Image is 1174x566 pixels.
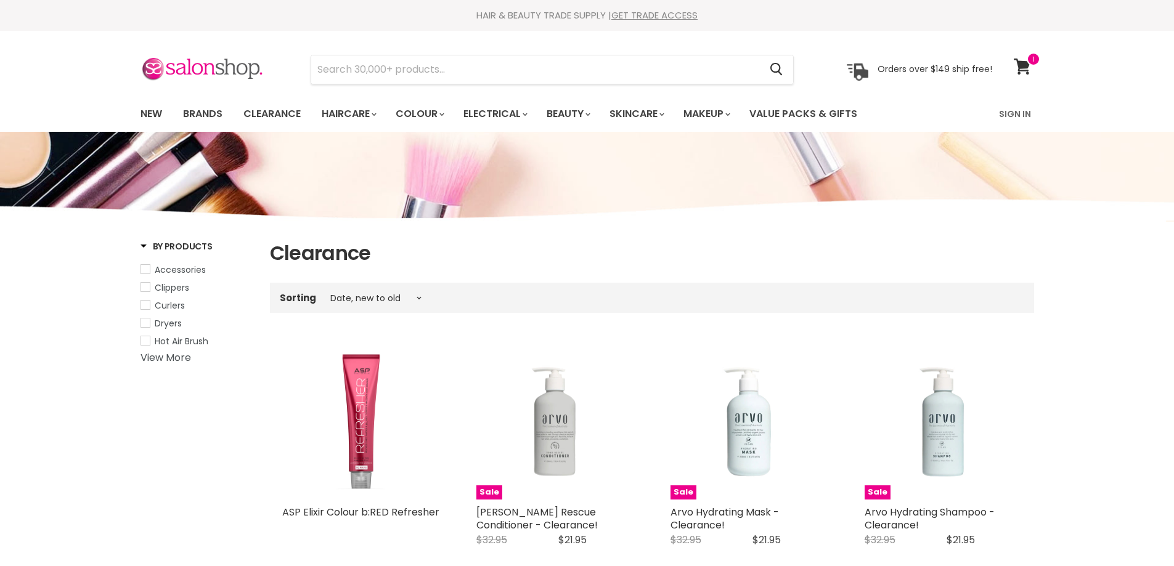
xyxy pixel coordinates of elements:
[141,350,191,365] a: View More
[270,240,1034,266] h1: Clearance
[740,101,866,127] a: Value Packs & Gifts
[155,264,206,276] span: Accessories
[760,55,793,84] button: Search
[280,293,316,303] label: Sorting
[752,533,781,547] span: $21.95
[865,533,895,547] span: $32.95
[155,317,182,329] span: Dryers
[141,334,255,348] a: Hot Air Brush
[671,342,828,499] img: Arvo Hydrating Mask - Clearance!
[155,299,185,312] span: Curlers
[671,505,779,532] a: Arvo Hydrating Mask - Clearance!
[312,101,384,127] a: Haircare
[865,342,1022,499] img: Arvo Hydrating Shampoo - Clearance!
[234,101,310,127] a: Clearance
[671,533,701,547] span: $32.95
[600,101,672,127] a: Skincare
[476,533,507,547] span: $32.95
[155,335,208,347] span: Hot Air Brush
[476,342,634,499] img: Arvo Bond Rescue Conditioner - Clearance!
[671,485,696,499] span: Sale
[992,101,1038,127] a: Sign In
[141,240,213,253] h3: By Products
[282,505,439,519] a: ASP Elixir Colour b:RED Refresher
[558,533,587,547] span: $21.95
[155,281,189,294] span: Clippers
[174,101,232,127] a: Brands
[476,342,634,499] a: Arvo Bond Rescue Conditioner - Clearance! Sale
[311,55,760,84] input: Search
[611,9,698,22] a: GET TRADE ACCESS
[947,533,975,547] span: $21.95
[141,263,255,277] a: Accessories
[125,96,1050,132] nav: Main
[141,299,255,312] a: Curlers
[865,485,891,499] span: Sale
[865,505,995,532] a: Arvo Hydrating Shampoo - Clearance!
[476,505,598,532] a: [PERSON_NAME] Rescue Conditioner - Clearance!
[141,317,255,330] a: Dryers
[476,485,502,499] span: Sale
[131,101,171,127] a: New
[878,63,992,75] p: Orders over $149 ship free!
[386,101,452,127] a: Colour
[282,342,439,499] img: ASP Elixir Colour b:RED Refresher
[454,101,535,127] a: Electrical
[865,342,1022,499] a: Arvo Hydrating Shampoo - Clearance! Sale
[125,9,1050,22] div: HAIR & BEAUTY TRADE SUPPLY |
[311,55,794,84] form: Product
[537,101,598,127] a: Beauty
[674,101,738,127] a: Makeup
[141,281,255,294] a: Clippers
[131,96,929,132] ul: Main menu
[671,342,828,499] a: Arvo Hydrating Mask - Clearance! Sale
